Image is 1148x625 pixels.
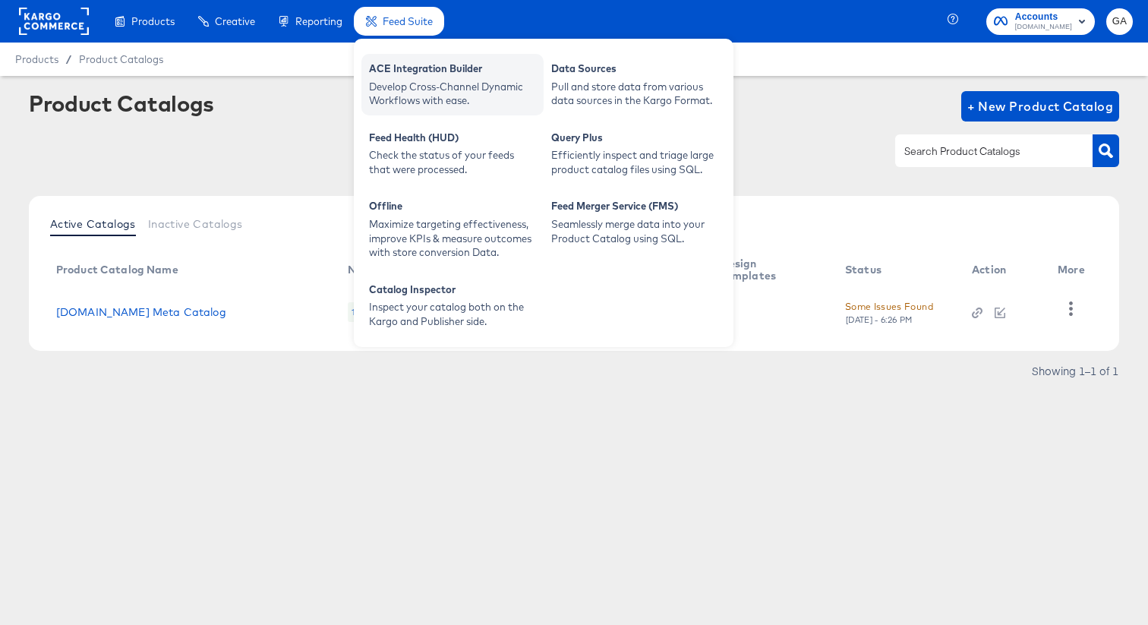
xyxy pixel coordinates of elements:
span: Accounts [1015,9,1072,25]
div: Design Templates [721,257,815,282]
div: No. Products [348,264,415,276]
div: Some Issues Found [845,298,933,314]
span: [DOMAIN_NAME] [1015,21,1072,33]
span: / [58,53,79,65]
span: Feed Suite [383,15,433,27]
a: Product Catalogs [79,53,163,65]
span: Active Catalogs [50,218,136,230]
span: Inactive Catalogs [148,218,243,230]
div: 1341118 [348,302,386,322]
div: [DATE] - 6:26 PM [845,314,913,325]
div: Showing 1–1 of 1 [1031,365,1119,376]
span: + New Product Catalog [967,96,1114,117]
span: Reporting [295,15,342,27]
span: Products [15,53,58,65]
th: Status [833,252,960,289]
button: GA [1106,8,1133,35]
button: + New Product Catalog [961,91,1120,122]
th: Action [960,252,1045,289]
button: Accounts[DOMAIN_NAME] [986,8,1095,35]
div: Product Catalog Name [56,264,178,276]
span: GA [1112,13,1127,30]
input: Search Product Catalogs [901,143,1063,160]
button: Some Issues Found[DATE] - 6:26 PM [845,298,933,325]
span: Creative [215,15,255,27]
a: [DOMAIN_NAME] Meta Catalog [56,306,226,318]
span: Products [131,15,175,27]
th: More [1045,252,1103,289]
div: Product Catalogs [29,91,214,115]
